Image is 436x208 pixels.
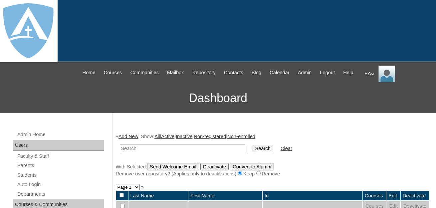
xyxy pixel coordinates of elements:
span: Courses [104,69,122,77]
span: Mailbox [167,69,184,77]
a: All [154,134,160,139]
input: Send Welcome Email [147,163,199,170]
div: With Selected: [116,163,430,177]
td: Edit [386,191,400,201]
a: Courses [101,69,125,77]
td: First Name [188,191,262,201]
span: Logout [320,69,335,77]
a: Mailbox [164,69,187,77]
a: Logout [317,69,338,77]
span: Communities [130,69,159,77]
td: Courses [363,191,386,201]
td: Id [263,191,362,201]
span: Repository [192,69,216,77]
div: + | Show: | | | | [116,133,430,177]
td: Last Name [128,191,188,201]
a: Admin [295,69,315,77]
input: Convert to Alumni [230,163,274,170]
input: Search [120,144,245,153]
a: Inactive [176,134,193,139]
a: Auto Login [17,180,104,189]
span: Blog [252,69,261,77]
a: Repository [189,69,219,77]
span: Help [343,69,353,77]
span: Calendar [270,69,289,77]
a: Help [340,69,356,77]
div: EA [364,66,429,82]
span: Home [83,69,96,77]
a: Home [79,69,99,77]
span: Admin [298,69,312,77]
a: Clear [281,146,292,151]
a: Communities [127,69,162,77]
a: Parents [17,161,104,170]
div: Remove user repository? (Applies only to deactivations) Keep Remove [116,170,430,177]
a: Contacts [221,69,247,77]
a: Active [161,134,174,139]
a: Blog [248,69,265,77]
h3: Dashboard [3,83,433,113]
img: logo-white.png [3,3,54,58]
div: Users [13,140,104,151]
td: Deactivate [401,191,429,201]
a: Non-enrolled [227,134,255,139]
a: Admin Home [17,130,104,139]
input: Search [253,145,273,152]
img: EA Administrator [378,66,395,82]
a: Faculty & Staff [17,152,104,160]
a: Add New [118,134,138,139]
a: Non-registered [194,134,226,139]
input: Deactivate [200,163,229,170]
span: Contacts [224,69,243,77]
a: » [141,184,144,190]
a: Calendar [266,69,293,77]
a: Departments [17,190,104,198]
a: Students [17,171,104,179]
